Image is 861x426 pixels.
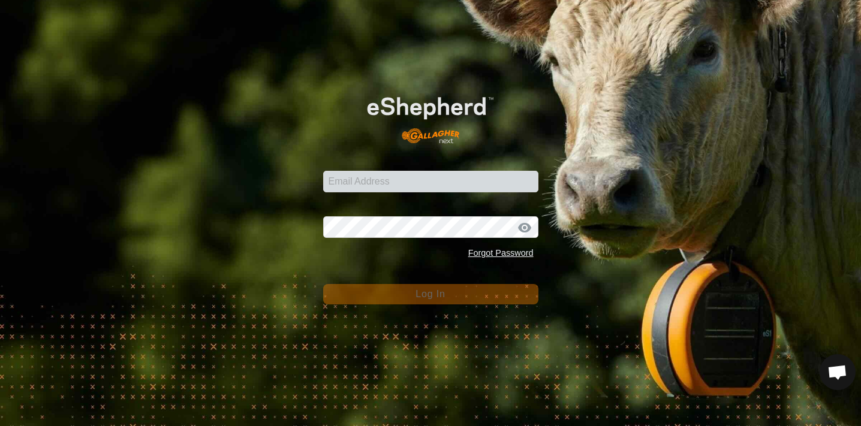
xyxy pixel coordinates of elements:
span: Log In [416,289,445,299]
input: Email Address [323,171,538,192]
img: E-shepherd Logo [344,79,516,152]
a: Open chat [820,354,856,390]
button: Log In [323,284,538,304]
a: Forgot Password [468,248,534,258]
